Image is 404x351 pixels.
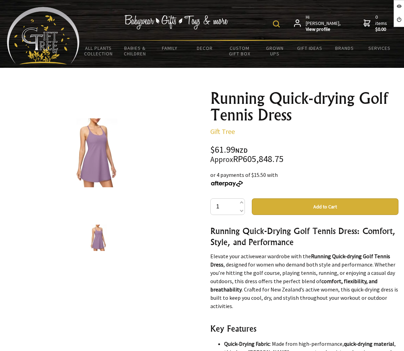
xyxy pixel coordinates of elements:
strong: quick-drying material [344,340,394,347]
img: Running Quick-drying Golf Tennis Dress [65,118,134,187]
a: Grown Ups [257,41,292,61]
a: 0 items$0.00 [364,14,388,33]
a: Hi [PERSON_NAME],View profile [294,14,341,33]
strong: comfort, flexibility, and breathability [210,278,377,293]
a: All Plants Collection [80,41,117,61]
img: Running Quick-drying Golf Tennis Dress [86,225,113,251]
img: Babyware - Gifts - Toys and more... [7,7,80,64]
div: $61.99 RP605,848.75 [210,145,398,164]
img: product search [273,20,280,27]
div: or 4 payments of $15.50 with [210,171,398,187]
a: Decor [187,41,222,55]
h3: Key Features [210,323,398,334]
a: Brands [327,41,362,55]
a: Custom Gift Box [222,41,257,61]
strong: View profile [306,26,341,33]
a: Family [152,41,187,55]
a: Gift Ideas [292,41,327,55]
a: Services [362,41,397,55]
strong: Quick-Drying Fabric [224,340,270,347]
button: Add to Cart [252,198,398,215]
span: Hi [PERSON_NAME], [306,14,341,33]
strong: Running Quick-drying Golf Tennis Dress [210,253,390,268]
h1: Running Quick-drying Golf Tennis Dress [210,90,398,123]
strong: $0.00 [375,26,388,33]
small: Approx [210,155,233,164]
p: Elevate your activewear wardrobe with the , designed for women who demand both style and performa... [210,252,398,310]
a: Babies & Children [117,41,152,61]
h3: Running Quick-Drying Golf Tennis Dress: Comfort, Style, and Performance [210,225,398,247]
img: Afterpay [210,181,244,187]
span: 0 items [375,14,388,33]
span: NZD [235,146,248,154]
a: Gift Tree [210,127,235,136]
img: Babywear - Gifts - Toys & more [125,15,228,29]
